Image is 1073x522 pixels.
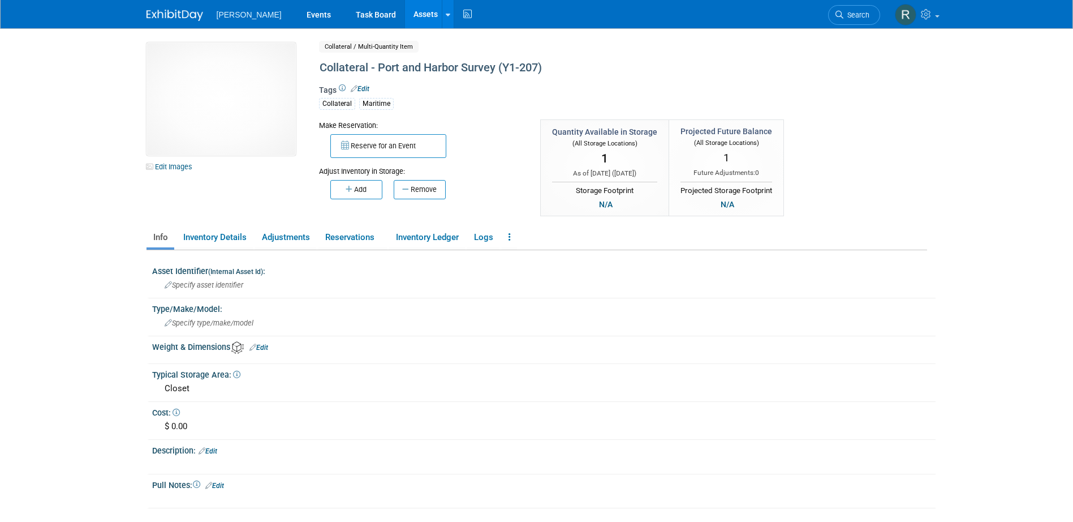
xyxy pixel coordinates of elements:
div: (All Storage Locations) [680,137,772,148]
a: Edit Images [146,160,197,174]
div: Type/Make/Model: [152,301,936,315]
span: 1 [601,152,608,165]
small: (Internal Asset Id) [208,268,263,276]
a: Reservations [318,228,387,247]
div: Projected Future Balance [680,126,772,137]
div: Storage Footprint [552,182,657,196]
div: Weight & Dimensions [152,339,936,354]
img: Rebecca Deis [895,4,916,25]
a: Edit [199,447,217,455]
button: Reserve for an Event [330,134,446,158]
img: View Images [146,42,296,156]
div: Future Adjustments: [680,168,772,178]
div: Collateral - Port and Harbor Survey (Y1-207) [316,58,834,78]
span: 1 [723,151,730,164]
div: Description: [152,442,936,457]
div: Adjust Inventory in Storage: [319,158,524,177]
div: $ 0.00 [161,418,927,435]
span: Specify asset identifier [165,281,243,289]
div: Maritime [359,98,394,110]
a: Inventory Ledger [389,228,465,247]
div: As of [DATE] ( ) [552,169,657,178]
div: N/A [596,198,616,211]
div: N/A [717,198,738,211]
a: Logs [467,228,499,247]
a: Edit [351,85,369,93]
a: Search [828,5,880,25]
span: Specify type/make/model [165,319,253,327]
a: Edit [249,344,268,352]
div: Tags [319,84,834,117]
div: Collateral [319,98,355,110]
span: Typical Storage Area: [152,370,240,379]
span: [PERSON_NAME] [217,10,282,19]
button: Remove [394,180,446,199]
div: Asset Identifier : [152,263,936,277]
a: Edit [205,482,224,490]
img: Asset Weight and Dimensions [231,341,244,354]
span: Collateral / Multi-Quantity Item [319,41,419,53]
a: Adjustments [255,228,316,247]
div: (All Storage Locations) [552,138,657,148]
div: Make Reservation: [319,119,524,131]
button: Add [330,180,382,199]
div: Cost: [152,404,936,418]
span: [DATE] [614,169,634,177]
span: Search [843,11,869,19]
div: Quantity Available in Storage [552,126,657,138]
img: ExhibitDay [146,10,203,21]
a: Inventory Details [176,228,253,247]
a: Info [146,228,174,247]
div: Projected Storage Footprint [680,182,772,196]
div: Pull Notes: [152,477,936,491]
div: Closet [161,380,927,397]
span: 0 [755,169,759,177]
